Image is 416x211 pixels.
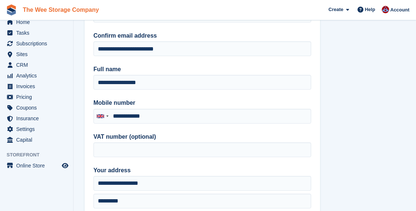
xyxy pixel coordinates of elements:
[4,103,70,113] a: menu
[4,124,70,134] a: menu
[328,6,343,13] span: Create
[4,113,70,124] a: menu
[4,28,70,38] a: menu
[16,17,60,27] span: Home
[365,6,375,13] span: Help
[61,161,70,170] a: Preview store
[16,81,60,91] span: Invoices
[16,113,60,124] span: Insurance
[382,6,389,13] img: Scott Ritchie
[4,38,70,49] a: menu
[4,49,70,59] a: menu
[4,81,70,91] a: menu
[16,92,60,102] span: Pricing
[16,160,60,171] span: Online Store
[20,4,102,16] a: The Wee Storage Company
[16,70,60,81] span: Analytics
[16,103,60,113] span: Coupons
[93,31,311,40] label: Confirm email address
[93,65,311,74] label: Full name
[16,28,60,38] span: Tasks
[7,151,73,159] span: Storefront
[93,166,311,175] label: Your address
[4,60,70,70] a: menu
[16,135,60,145] span: Capital
[390,6,409,14] span: Account
[4,92,70,102] a: menu
[93,98,311,107] label: Mobile number
[16,124,60,134] span: Settings
[16,49,60,59] span: Sites
[94,109,111,123] div: United Kingdom: +44
[93,132,311,141] label: VAT number (optional)
[6,4,17,15] img: stora-icon-8386f47178a22dfd0bd8f6a31ec36ba5ce8667c1dd55bd0f319d3a0aa187defe.svg
[16,38,60,49] span: Subscriptions
[4,135,70,145] a: menu
[16,60,60,70] span: CRM
[4,70,70,81] a: menu
[4,17,70,27] a: menu
[4,160,70,171] a: menu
